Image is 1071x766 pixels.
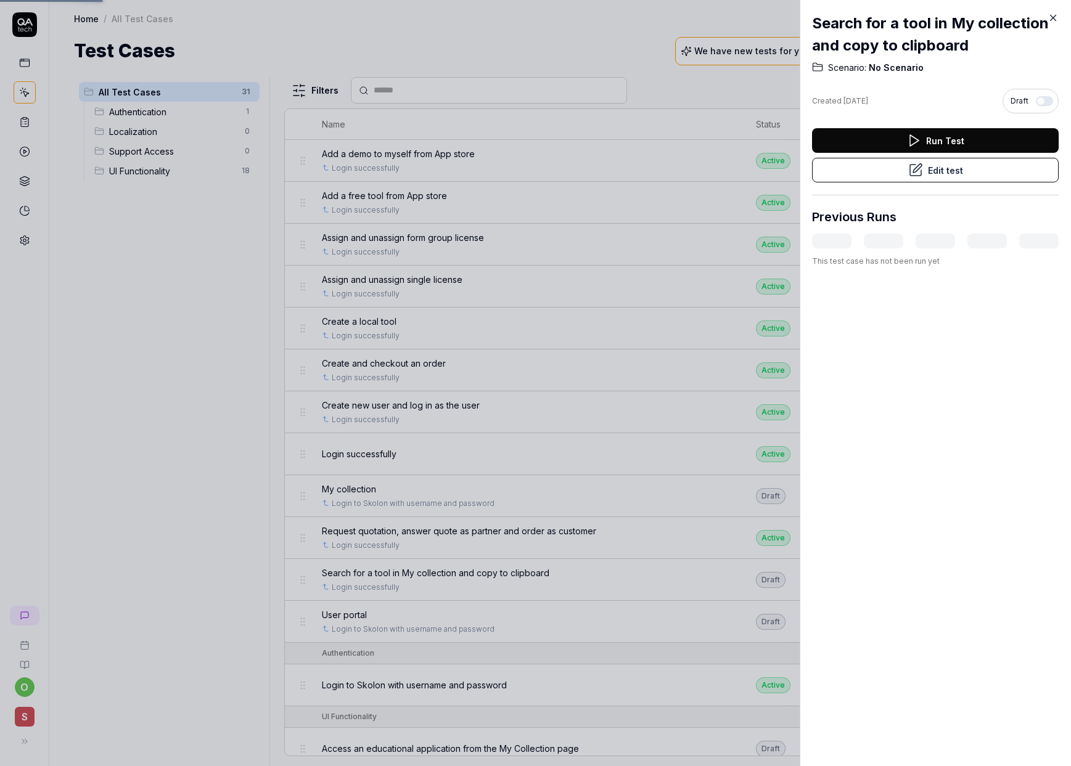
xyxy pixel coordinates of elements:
[812,158,1059,182] button: Edit test
[812,12,1059,57] h2: Search for a tool in My collection and copy to clipboard
[812,256,1059,267] div: This test case has not been run yet
[812,96,868,107] div: Created
[843,96,868,105] time: [DATE]
[828,62,866,74] span: Scenario:
[812,128,1059,153] button: Run Test
[1011,96,1028,107] span: Draft
[812,208,897,226] h3: Previous Runs
[866,62,924,74] span: No Scenario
